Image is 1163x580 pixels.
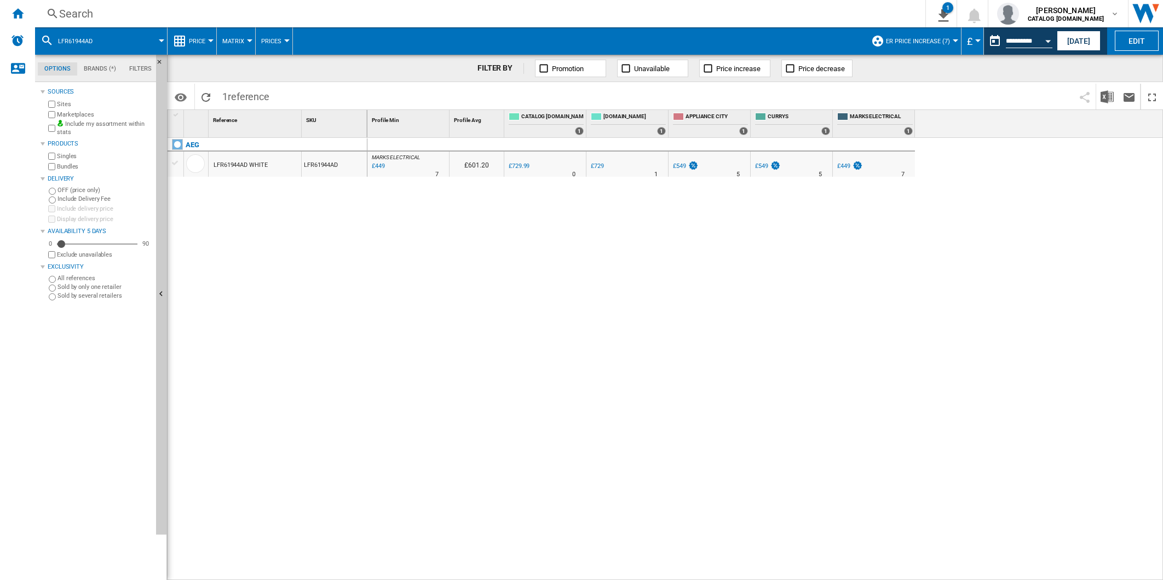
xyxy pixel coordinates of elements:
div: £549 [673,163,686,170]
div: Sort None [211,110,301,127]
button: Download in Excel [1096,84,1118,109]
button: Reload [195,84,217,109]
img: excel-24x24.png [1101,90,1114,103]
label: Include Delivery Fee [57,195,152,203]
label: Include my assortment within stats [57,120,152,137]
span: LFR61944AD [58,38,93,45]
input: OFF (price only) [49,188,56,195]
span: Unavailable [634,65,670,73]
div: 90 [140,240,152,248]
div: Profile Min Sort None [370,110,449,127]
span: SKU [306,117,316,123]
div: Delivery Time : 1 day [654,169,658,180]
div: Reference Sort None [211,110,301,127]
label: All references [57,274,152,282]
div: 1 offers sold by CURRYS [821,127,830,135]
b: CATALOG [DOMAIN_NAME] [1028,15,1104,22]
div: Sort None [370,110,449,127]
div: Sources [48,88,152,96]
div: LFR61944AD [41,27,162,55]
div: FILTER BY [477,63,524,74]
button: Prices [261,27,287,55]
div: Delivery Time : 5 days [819,169,822,180]
div: ER Price Increase (7) [871,27,955,55]
md-tab-item: Options [38,62,77,76]
span: Prices [261,38,281,45]
span: £ [967,36,972,47]
button: md-calendar [984,30,1006,52]
img: mysite-bg-18x18.png [57,120,64,126]
label: Singles [57,152,152,160]
span: MARKS ELECTRICAL [850,113,913,122]
input: Bundles [48,163,55,170]
span: Price [189,38,205,45]
md-menu: Currency [962,27,984,55]
button: Promotion [535,60,606,77]
div: £601.20 [450,152,504,177]
span: Matrix [222,38,244,45]
div: Products [48,140,152,148]
div: Profile Avg Sort None [452,110,504,127]
div: Sort None [304,110,367,127]
button: Price increase [699,60,770,77]
button: £ [967,27,978,55]
span: Promotion [552,65,584,73]
div: CATALOG [DOMAIN_NAME] 1 offers sold by CATALOG ELECTROLUX.UK [506,110,586,137]
div: Sort None [186,110,208,127]
div: £549 [671,161,699,172]
div: Last updated : Tuesday, 12 August 2025 23:00 [370,161,385,172]
div: £729.99 [507,161,529,172]
img: alerts-logo.svg [11,34,24,47]
label: Display delivery price [57,215,152,223]
input: Display delivery price [48,216,55,223]
button: Hide [156,55,167,535]
div: SKU Sort None [304,110,367,127]
div: £729 [591,163,604,170]
div: LFR61944AD [302,152,367,177]
img: promotionV3.png [770,161,781,170]
button: Send this report by email [1118,84,1140,109]
div: LFR61944AD WHITE [214,153,267,178]
button: Matrix [222,27,250,55]
div: [DOMAIN_NAME] 1 offers sold by AO.COM [589,110,668,137]
md-slider: Availability [57,239,137,250]
span: Profile Avg [454,117,481,123]
input: Sites [48,101,55,108]
label: Sold by several retailers [57,292,152,300]
input: Sold by several retailers [49,293,56,300]
span: Price decrease [798,65,845,73]
div: £729 [589,161,604,172]
input: Singles [48,153,55,160]
div: MARKS ELECTRICAL 1 offers sold by MARKS ELECTRICAL [835,110,915,137]
span: MARKS ELECTRICAL [372,154,419,160]
div: 1 offers sold by APPLIANCE CITY [739,127,748,135]
input: Include Delivery Fee [49,196,56,204]
span: [DOMAIN_NAME] [603,113,666,122]
div: £549 [753,161,781,172]
label: Sites [57,100,152,108]
div: This report is based on a date in the past. [984,27,1055,55]
div: Delivery [48,175,152,183]
div: 0 [46,240,55,248]
div: £729.99 [509,163,529,170]
button: ER Price Increase (7) [886,27,955,55]
button: LFR61944AD [58,27,103,55]
span: CURRYS [768,113,830,122]
span: 1 [217,84,275,107]
span: ER Price Increase (7) [886,38,950,45]
div: £549 [755,163,768,170]
label: Exclude unavailables [57,251,152,259]
label: Include delivery price [57,205,152,213]
button: Open calendar [1038,30,1058,49]
div: £449 [837,163,850,170]
div: Delivery Time : 0 day [572,169,575,180]
div: Sort None [452,110,504,127]
img: profile.jpg [997,3,1019,25]
div: 1 [942,2,953,13]
span: reference [228,91,269,102]
div: Availability 5 Days [48,227,152,236]
button: Hide [156,55,169,74]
